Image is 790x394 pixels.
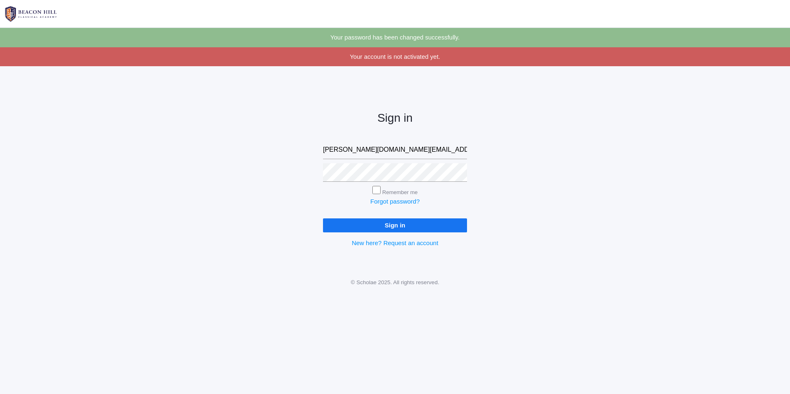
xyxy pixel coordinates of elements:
[323,141,467,159] input: Email address
[323,112,467,125] h2: Sign in
[352,239,438,246] a: New here? Request an account
[370,198,420,205] a: Forgot password?
[323,218,467,232] input: Sign in
[382,189,418,195] label: Remember me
